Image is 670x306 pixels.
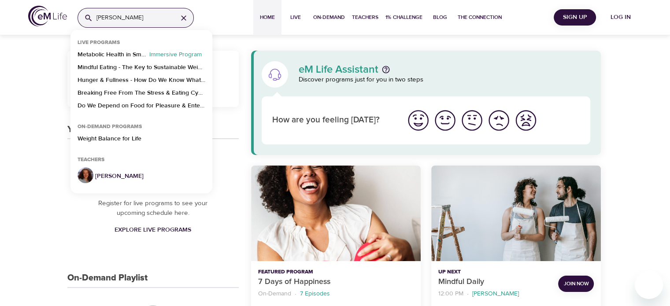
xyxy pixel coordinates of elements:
[438,276,551,288] p: Mindful Daily
[600,9,642,26] button: Log in
[78,134,141,147] p: Weight Balance for Life
[146,50,205,63] p: Immersive Program
[438,289,463,299] p: 12:00 PM
[460,108,484,133] img: ok
[405,107,432,134] button: I'm feeling great
[385,13,422,22] span: 1% Challenge
[432,107,459,134] button: I'm feeling good
[85,199,221,218] p: Register for live programs to see your upcoming schedule here.
[78,50,146,63] p: Metabolic Health in Small Bytes
[438,288,551,300] nav: breadcrumb
[299,75,591,85] p: Discover programs just for you in two steps
[70,123,149,134] div: On-Demand Programs
[115,225,191,236] span: Explore Live Programs
[258,276,414,288] p: 7 Days of Happiness
[299,64,378,75] p: eM Life Assistant
[472,289,519,299] p: [PERSON_NAME]
[429,13,451,22] span: Blog
[78,167,93,183] img: Cindy2%20031422%20blue%20filter%20hi-res.jpg
[563,279,589,288] span: Join Now
[272,114,394,127] p: How are you feeling [DATE]?
[458,13,502,22] span: The Connection
[111,222,195,238] a: Explore Live Programs
[257,13,278,22] span: Home
[295,288,296,300] li: ·
[251,166,421,261] button: 7 Days of Happiness
[406,108,430,133] img: great
[78,101,205,114] p: Do We Depend on Food for Pleasure & Entertainment?
[467,288,469,300] li: ·
[431,166,601,261] button: Mindful Daily
[485,107,512,134] button: I'm feeling bad
[558,276,594,292] button: Join Now
[433,108,457,133] img: good
[258,289,291,299] p: On-Demand
[28,6,67,26] img: logo
[268,67,282,81] img: eM Life Assistant
[514,108,538,133] img: worst
[95,172,212,181] p: [PERSON_NAME]
[78,63,205,76] p: Mindful Eating - The Key to Sustainable Weight Loss
[512,107,539,134] button: I'm feeling worst
[554,9,596,26] button: Sign Up
[300,289,330,299] p: 7 Episodes
[78,88,205,101] p: Breaking Free From The Stress & Eating Cycle
[70,39,127,50] div: Live Programs
[258,288,414,300] nav: breadcrumb
[459,107,485,134] button: I'm feeling ok
[487,108,511,133] img: bad
[258,268,414,276] p: Featured Program
[635,271,663,299] iframe: Button to launch messaging window
[67,125,144,135] h3: Your Live Schedule
[78,76,205,88] p: Hunger & Fullness - How Do We Know What is Enough?
[438,268,551,276] p: Up Next
[67,273,148,283] h3: On-Demand Playlist
[557,12,592,23] span: Sign Up
[313,13,345,22] span: On-Demand
[352,13,378,22] span: Teachers
[70,156,111,167] div: Teachers
[285,13,306,22] span: Live
[603,12,638,23] span: Log in
[96,8,170,27] input: Find programs, teachers, etc...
